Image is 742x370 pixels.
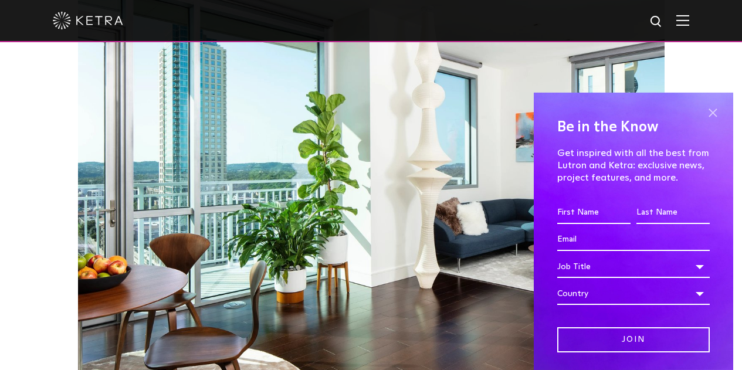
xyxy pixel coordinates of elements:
p: Get inspired with all the best from Lutron and Ketra: exclusive news, project features, and more. [557,147,710,184]
input: Last Name [636,202,710,224]
div: Job Title [557,256,710,278]
div: Country [557,283,710,305]
input: First Name [557,202,631,224]
img: ketra-logo-2019-white [53,12,123,29]
h4: Be in the Know [557,116,710,138]
img: search icon [649,15,664,29]
img: Hamburger%20Nav.svg [676,15,689,26]
input: Email [557,229,710,251]
input: Join [557,327,710,352]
